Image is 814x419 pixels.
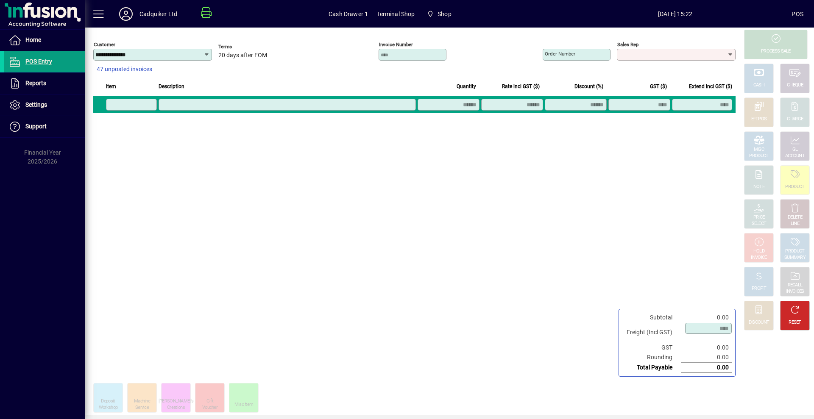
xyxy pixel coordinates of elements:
div: Deposit [101,398,115,405]
div: Service [135,405,149,411]
div: PROCESS SALE [761,48,791,55]
div: EFTPOS [751,116,767,122]
span: Cash Drawer 1 [329,7,368,21]
span: Extend incl GST ($) [689,82,732,91]
div: DISCOUNT [749,319,769,326]
span: Settings [25,101,47,108]
div: [PERSON_NAME]'s [159,398,194,405]
span: Reports [25,80,46,86]
span: POS Entry [25,58,52,65]
div: DELETE [788,214,802,221]
div: SELECT [752,221,767,227]
span: Rate incl GST ($) [502,82,540,91]
div: Misc Item [234,402,254,408]
td: Total Payable [622,363,681,373]
div: INVOICE [751,255,767,261]
span: GST ($) [650,82,667,91]
div: CASH [753,82,764,89]
div: POS [792,7,803,21]
div: LINE [791,221,799,227]
div: PRODUCT [785,184,804,190]
div: Machine [134,398,150,405]
mat-label: Customer [94,42,115,47]
span: Discount (%) [574,82,603,91]
td: GST [622,343,681,352]
mat-label: Order number [545,51,575,57]
a: Settings [4,94,85,116]
span: Shop [438,7,452,21]
td: 0.00 [681,352,732,363]
div: Workshop [99,405,117,411]
td: 0.00 [681,363,732,373]
a: Reports [4,73,85,94]
td: Subtotal [622,313,681,322]
div: SUMMARY [784,255,806,261]
span: [DATE] 15:22 [558,7,792,21]
div: RECALL [788,282,803,289]
span: Quantity [457,82,476,91]
div: MISC [754,147,764,153]
div: Cadquiker Ltd [139,7,177,21]
div: CHEQUE [787,82,803,89]
div: CHARGE [787,116,803,122]
span: Description [159,82,184,91]
div: Creations [167,405,185,411]
td: Freight (Incl GST) [622,322,681,343]
button: Profile [112,6,139,22]
mat-label: Sales rep [617,42,638,47]
button: 47 unposted invoices [93,62,156,77]
div: HOLD [753,248,764,255]
span: 20 days after EOM [218,52,267,59]
div: PRODUCT [785,248,804,255]
span: Item [106,82,116,91]
span: 47 unposted invoices [97,65,152,74]
div: PROFIT [752,286,766,292]
div: ACCOUNT [785,153,805,159]
div: Gift [206,398,213,405]
div: RESET [789,319,801,326]
div: INVOICES [786,289,804,295]
td: 0.00 [681,313,732,322]
mat-label: Invoice number [379,42,413,47]
div: PRICE [753,214,765,221]
div: PRODUCT [749,153,768,159]
span: Terminal Shop [376,7,415,21]
span: Support [25,123,47,130]
span: Home [25,36,41,43]
a: Home [4,30,85,51]
a: Support [4,116,85,137]
span: Terms [218,44,269,50]
div: GL [792,147,798,153]
div: NOTE [753,184,764,190]
div: Voucher [202,405,217,411]
td: 0.00 [681,343,732,352]
span: Shop [424,6,455,22]
td: Rounding [622,352,681,363]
